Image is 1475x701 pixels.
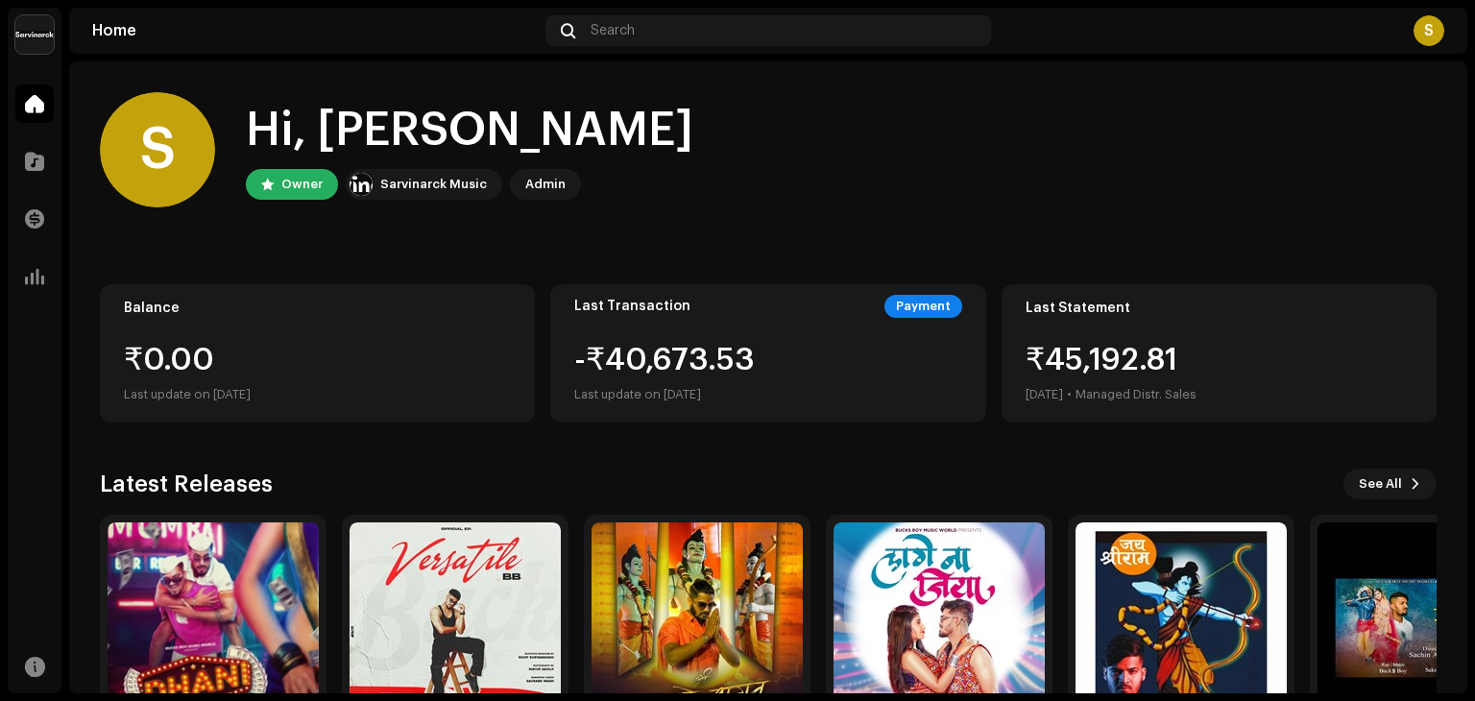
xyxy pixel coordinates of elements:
div: Balance [124,301,511,316]
img: 537129df-5630-4d26-89eb-56d9d044d4fa [15,15,54,54]
re-o-card-value: Balance [100,284,535,423]
div: • [1067,383,1072,406]
div: Home [92,23,538,38]
div: [DATE] [1026,383,1063,406]
div: Hi, [PERSON_NAME] [246,100,693,161]
div: Last Statement [1026,301,1413,316]
span: See All [1359,465,1402,503]
div: Last Transaction [574,299,690,314]
div: Owner [281,173,323,196]
span: Search [591,23,635,38]
div: Last update on [DATE] [574,383,755,406]
img: 537129df-5630-4d26-89eb-56d9d044d4fa [350,173,373,196]
div: S [1414,15,1444,46]
div: Payment [884,295,962,318]
re-o-card-value: Last Statement [1002,284,1437,423]
button: See All [1343,469,1437,499]
div: Admin [525,173,566,196]
h3: Latest Releases [100,469,273,499]
div: Last update on [DATE] [124,383,511,406]
div: S [100,92,215,207]
div: Sarvinarck Music [380,173,487,196]
div: Managed Distr. Sales [1076,383,1197,406]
